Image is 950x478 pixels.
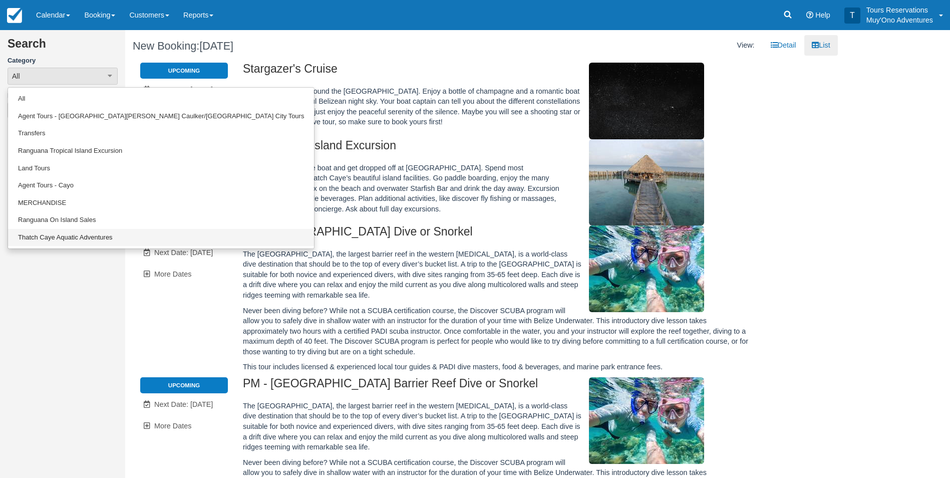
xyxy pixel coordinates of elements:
[804,35,837,56] a: List
[8,108,314,125] a: Agent Tours - [GEOGRAPHIC_DATA][PERSON_NAME] Caulker/[GEOGRAPHIC_DATA] City Tours
[140,394,228,415] a: Next Date: [DATE]
[154,270,191,278] span: More Dates
[199,40,233,52] span: [DATE]
[763,35,804,56] a: Detail
[8,211,314,229] a: Ranguana On Island Sales
[730,35,762,56] li: View:
[243,225,751,244] h2: AM - [GEOGRAPHIC_DATA] Dive or Snorkel
[154,422,191,430] span: More Dates
[806,12,813,19] i: Help
[589,225,704,312] img: M294-1
[866,15,933,25] p: Muy'Ono Adventures
[589,63,704,139] img: M308-1
[154,249,213,257] span: Next Date: [DATE]
[140,63,228,79] li: Upcoming
[8,142,314,160] a: Ranguana Tropical Island Excursion
[589,139,704,225] img: M296-1
[8,56,118,66] label: Category
[8,160,314,177] a: Land Tours
[243,86,751,127] p: An hour long cruise around the [GEOGRAPHIC_DATA]. Enjoy a bottle of champagne and a romantic boat...
[140,80,228,100] a: Next Date: [DATE]
[8,38,118,56] h2: Search
[8,229,314,247] a: Thatch Caye Aquatic Adventures
[243,163,751,214] p: Take a ride on the dive boat and get dropped off at [GEOGRAPHIC_DATA]. Spend most of the day enjo...
[140,377,228,393] li: Upcoming
[8,68,118,85] button: All
[8,194,314,212] a: MERCHANDISE
[7,8,22,23] img: checkfront-main-nav-mini-logo.png
[8,177,314,194] a: Agent Tours - Cayo
[243,63,751,81] h2: Stargazer's Cruise
[243,377,751,396] h2: PM - [GEOGRAPHIC_DATA] Barrier Reef Dive or Snorkel
[8,90,314,108] a: All
[8,125,314,142] a: Transfers
[154,400,213,408] span: Next Date: [DATE]
[243,362,751,372] p: This tour includes licensed & experienced local tour guides & PADI dive masters, food & beverages...
[243,249,751,301] p: The [GEOGRAPHIC_DATA], the largest barrier reef in the western [MEDICAL_DATA], is a world-class d...
[140,243,228,263] a: Next Date: [DATE]
[589,377,704,464] img: M295-1
[133,40,474,52] h1: New Booking:
[243,306,751,357] p: Never been diving before? While not a SCUBA certification course, the Discover SCUBA program will...
[243,139,751,158] h2: Thatch Caye Island Excursion
[815,11,830,19] span: Help
[243,401,751,452] p: The [GEOGRAPHIC_DATA], the largest barrier reef in the western [MEDICAL_DATA], is a world-class d...
[12,71,20,81] span: All
[866,5,933,15] p: Tours Reservations
[844,8,860,24] div: T
[154,86,213,94] span: Next Date: [DATE]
